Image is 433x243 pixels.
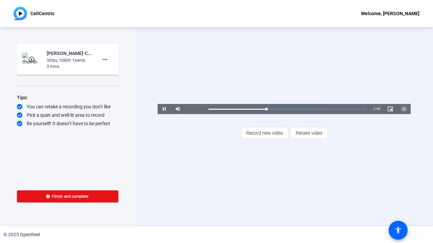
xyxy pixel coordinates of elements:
[246,127,283,139] span: Record new video
[374,107,380,111] span: 1:46
[47,63,92,70] div: 3 mins
[22,53,42,66] img: thumb-nail
[158,104,171,114] button: Pause
[52,194,88,199] span: Finish and complete
[171,104,185,114] button: Mute
[47,49,92,57] div: [PERSON_NAME]-CellCentric-CellCentric-1759495287440-webcam
[3,231,40,238] div: © 2025 OpenReel
[14,7,27,20] img: OpenReel logo
[394,226,402,234] mat-icon: accessibility
[208,109,366,110] div: Progress Bar
[30,9,54,18] p: CellCentric
[372,107,373,111] span: -
[17,190,118,202] button: Finish and complete
[47,57,92,63] div: 30fps, 1080P, 164mb
[384,104,397,114] button: Picture-in-Picture
[361,9,419,18] div: Welcome, [PERSON_NAME]
[290,127,328,139] button: Retake video
[17,93,118,102] div: Tips:
[241,127,289,139] button: Record new video
[397,104,411,114] button: Exit Fullscreen
[28,56,36,63] mat-icon: play_circle_outline
[17,120,118,127] div: Be yourself! It doesn’t have to be perfect
[17,103,118,110] div: You can retake a recording you don’t like
[101,55,109,63] mat-icon: more_horiz
[17,112,118,118] div: Pick a quiet and well-lit area to record
[296,127,322,139] span: Retake video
